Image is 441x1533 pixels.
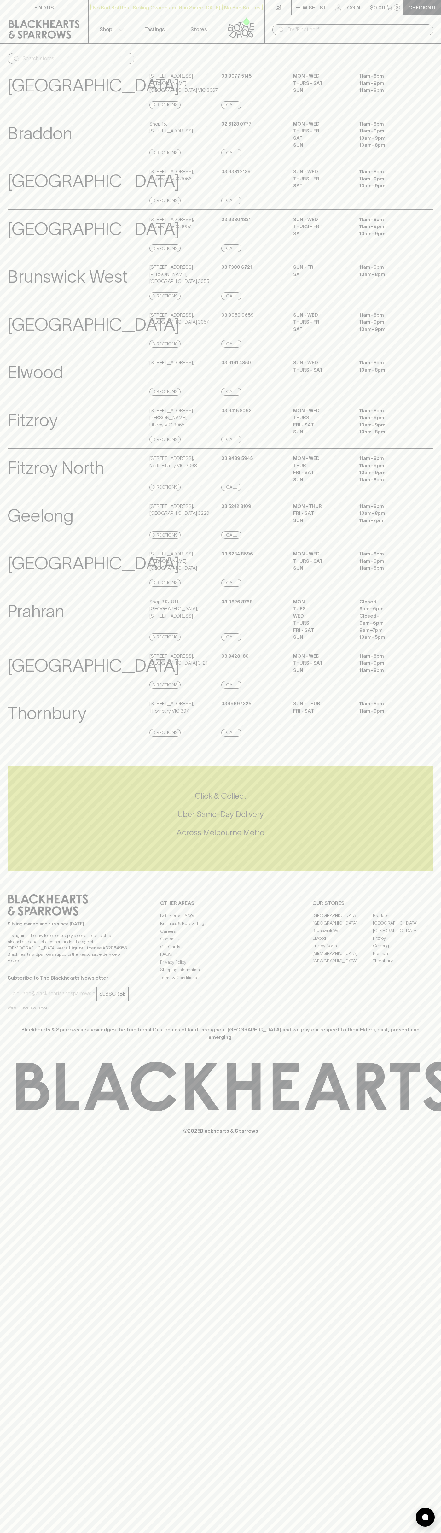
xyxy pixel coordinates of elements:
[293,620,350,627] p: THURS
[149,653,207,667] p: [STREET_ADDRESS] , [GEOGRAPHIC_DATA] 3121
[359,613,416,620] p: Closed –
[8,120,72,147] p: Braddon
[293,667,350,674] p: SUN
[8,503,73,529] p: Geelong
[8,407,58,433] p: Fitzroy
[149,455,197,469] p: [STREET_ADDRESS] , North Fitzroy VIC 3068
[293,175,350,183] p: THURS - FRI
[287,25,428,35] input: Try "Pinot noir"
[408,4,437,11] p: Checkout
[293,87,350,94] p: SUN
[149,579,181,587] a: Directions
[8,359,63,385] p: Elwood
[373,919,433,927] a: [GEOGRAPHIC_DATA]
[359,708,416,715] p: 11am – 9pm
[359,598,416,606] p: Closed –
[221,681,241,689] a: Call
[160,951,281,958] a: FAQ's
[132,15,177,43] a: Tastings
[293,476,350,484] p: SUN
[359,312,416,319] p: 11am – 8pm
[221,264,252,271] p: 03 7300 6721
[149,700,194,714] p: [STREET_ADDRESS] , Thornbury VIC 3071
[160,943,281,950] a: Gift Cards
[69,945,127,950] strong: Liquor License #32064953
[221,484,241,491] a: Call
[359,168,416,175] p: 11am – 8pm
[312,927,373,935] a: Brunswick West
[221,388,241,396] a: Call
[293,326,350,333] p: SAT
[149,436,181,443] a: Directions
[23,54,129,64] input: Search stores
[293,407,350,414] p: MON - WED
[293,660,350,667] p: THURS - SAT
[160,935,281,943] a: Contact Us
[149,407,220,429] p: [STREET_ADDRESS][PERSON_NAME] , Fitzroy VIC 3065
[221,168,251,175] p: 03 9381 2129
[312,935,373,942] a: Elwood
[221,149,241,156] a: Call
[312,899,433,907] p: OUR STORES
[160,920,281,927] a: Business & Bulk Gifting
[149,531,181,539] a: Directions
[293,230,350,238] p: SAT
[293,455,350,462] p: MON - WED
[149,484,181,491] a: Directions
[100,26,112,33] p: Shop
[293,627,350,634] p: FRI - SAT
[149,292,181,300] a: Directions
[8,216,180,242] p: [GEOGRAPHIC_DATA]
[359,135,416,142] p: 10am – 9pm
[221,579,241,587] a: Call
[149,216,194,230] p: [STREET_ADDRESS] , Brunswick VIC 3057
[373,950,433,957] a: Prahran
[359,216,416,223] p: 11am – 8pm
[221,197,241,204] a: Call
[190,26,207,33] p: Stores
[293,634,350,641] p: SUN
[373,912,433,919] a: Braddon
[293,120,350,128] p: MON - WED
[293,271,350,278] p: SAT
[359,230,416,238] p: 10am – 9pm
[312,950,373,957] a: [GEOGRAPHIC_DATA]
[8,1004,129,1011] p: We will never spam you
[359,517,416,524] p: 11am – 7pm
[396,6,398,9] p: 0
[149,633,181,641] a: Directions
[221,120,252,128] p: 02 6128 0777
[149,149,181,156] a: Directions
[293,605,350,613] p: TUES
[293,517,350,524] p: SUN
[221,244,241,252] a: Call
[359,421,416,429] p: 10am – 9pm
[293,312,350,319] p: SUN - WED
[293,367,350,374] p: THURS - SAT
[293,708,350,715] p: Fri - Sat
[293,565,350,572] p: SUN
[149,312,209,326] p: [STREET_ADDRESS] , [GEOGRAPHIC_DATA] 3057
[359,653,416,660] p: 11am – 8pm
[370,4,385,11] p: $0.00
[13,989,96,999] input: e.g. jane@blackheartsandsparrows.com.au
[359,271,416,278] p: 10am – 8pm
[149,101,181,109] a: Directions
[359,455,416,462] p: 11am – 8pm
[359,326,416,333] p: 10am – 9pm
[160,927,281,935] a: Careers
[221,340,241,348] a: Call
[359,223,416,230] p: 11am – 9pm
[160,966,281,974] a: Shipping Information
[373,957,433,965] a: Thornbury
[293,421,350,429] p: FRI - SAT
[293,462,350,469] p: THUR
[149,168,194,182] p: [STREET_ADDRESS] , Brunswick VIC 3056
[8,550,180,577] p: [GEOGRAPHIC_DATA]
[293,598,350,606] p: MON
[34,4,54,11] p: FIND US
[8,653,180,679] p: [GEOGRAPHIC_DATA]
[221,436,241,443] a: Call
[221,292,241,300] a: Call
[293,613,350,620] p: WED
